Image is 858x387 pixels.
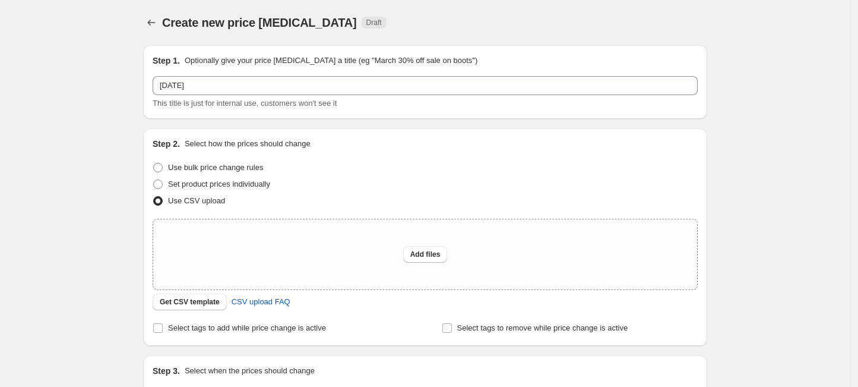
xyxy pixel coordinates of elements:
span: Set product prices individually [168,180,270,188]
p: Optionally give your price [MEDICAL_DATA] a title (eg "March 30% off sale on boots") [185,55,477,67]
button: Add files [403,246,448,263]
a: CSV upload FAQ [224,292,297,312]
h2: Step 2. [153,138,180,150]
span: Select tags to add while price change is active [168,323,326,332]
span: Select tags to remove while price change is active [457,323,628,332]
span: Add files [410,250,441,259]
h2: Step 1. [153,55,180,67]
p: Select when the prices should change [185,365,315,377]
button: Price change jobs [143,14,160,31]
h2: Step 3. [153,365,180,377]
input: 30% off holiday sale [153,76,698,95]
p: Select how the prices should change [185,138,311,150]
span: Get CSV template [160,297,220,307]
span: Use CSV upload [168,196,225,205]
span: Draft [366,18,382,27]
span: Create new price [MEDICAL_DATA] [162,16,357,29]
span: Use bulk price change rules [168,163,263,172]
button: Get CSV template [153,294,227,310]
span: CSV upload FAQ [232,296,290,308]
span: This title is just for internal use, customers won't see it [153,99,337,108]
